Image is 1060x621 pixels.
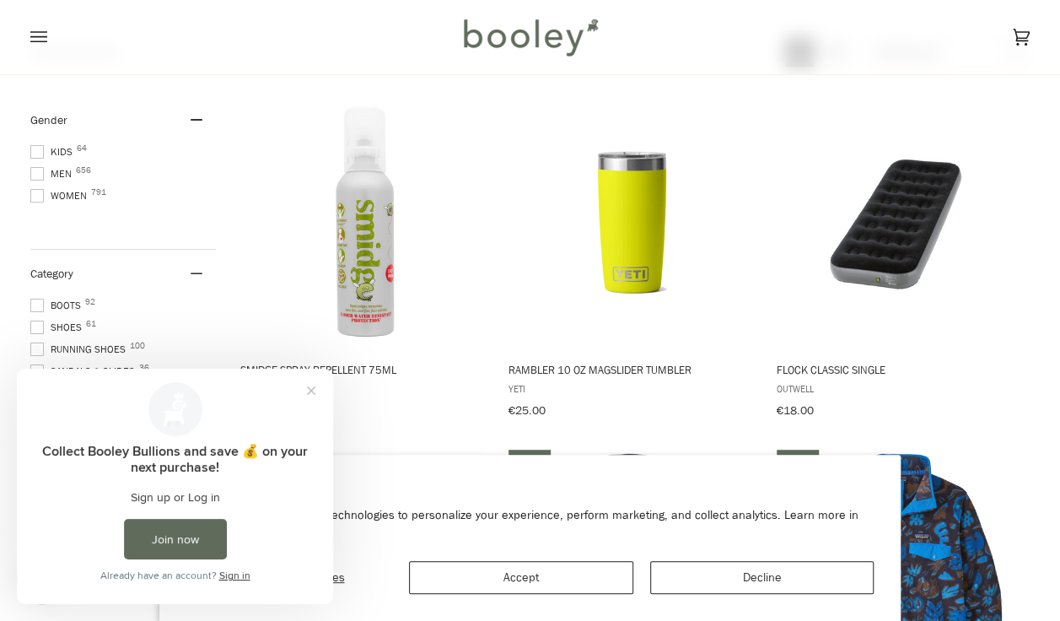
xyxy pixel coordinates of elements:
span: Shoes [30,320,87,335]
span: Running Shoes [30,342,131,357]
span: Outwell [777,381,1024,396]
img: Booley [456,13,604,62]
span: 64 [77,144,87,153]
div: 30% off [777,450,819,467]
a: Flock Classic Single [774,96,1026,424]
span: Rambler 10 oz MagSlider Tumbler [508,362,756,377]
img: Outwell Flock Classic Single - Booley Galway [774,96,1026,348]
span: 61 [86,320,96,328]
span: Flock Classic Single [777,362,1024,377]
span: Smidge Spray Repellent 75ml [240,362,487,377]
button: Decline [650,561,874,594]
span: Women [30,188,92,203]
span: 92 [85,298,95,306]
a: Rambler 10 oz MagSlider Tumbler [506,96,758,424]
a: Smidge Spray Repellent 75ml [238,96,490,424]
img: Yeti Rambler 10 oz MagSlider Tumbler Firefly Yellow - Booley Galway [506,96,758,348]
span: Gender [30,112,67,128]
span: Boots [30,298,86,313]
span: €25.00 [508,402,546,418]
span: Men [30,166,77,181]
button: Accept [409,561,633,594]
span: 100 [130,342,145,350]
span: 656 [76,166,91,175]
span: Sandals & Slides [30,364,140,379]
img: Smidge Spray Repellent 75ml - Booley Galway [238,96,490,348]
span: 36 [139,364,149,372]
h2: We value your privacy [186,482,874,500]
span: Kids [30,144,78,159]
p: We use cookies and other technologies to personalize your experience, perform marketing, and coll... [186,508,874,540]
span: Category [30,266,73,282]
span: Smidge [240,381,487,396]
span: YETI [508,381,756,396]
div: 40% off [508,450,551,467]
span: €18.00 [777,402,814,418]
iframe: Loyalty program pop-up with offers and actions [17,369,333,604]
span: 791 [91,188,106,197]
